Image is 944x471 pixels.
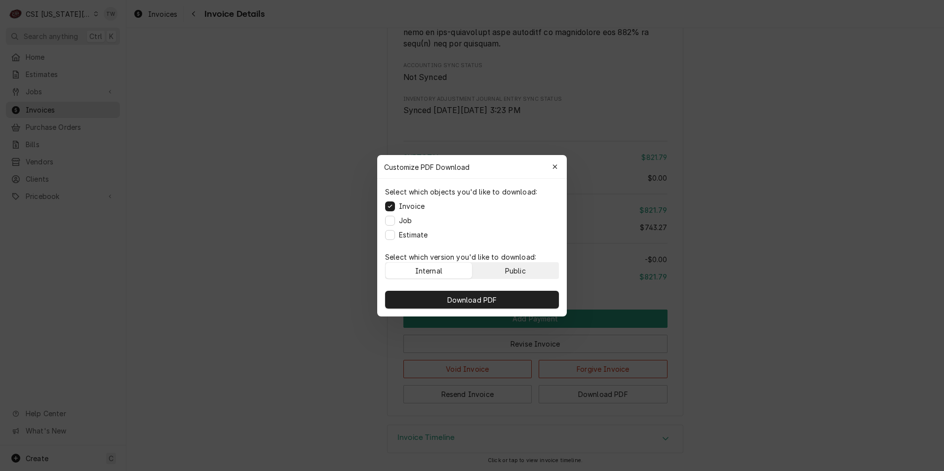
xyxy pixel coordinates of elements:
[399,201,425,211] label: Invoice
[385,291,559,309] button: Download PDF
[505,265,526,275] div: Public
[399,230,428,240] label: Estimate
[377,155,567,179] div: Customize PDF Download
[399,215,412,226] label: Job
[385,252,559,262] p: Select which version you'd like to download:
[445,294,499,305] span: Download PDF
[415,265,442,275] div: Internal
[385,187,537,197] p: Select which objects you'd like to download:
